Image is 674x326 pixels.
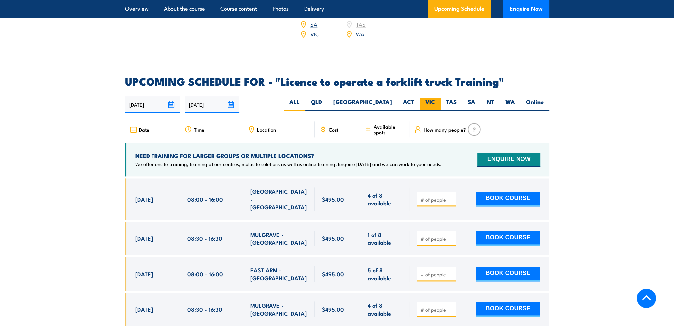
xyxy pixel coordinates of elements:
span: How many people? [423,127,466,132]
span: $495.00 [322,270,344,278]
input: # of people [420,306,454,313]
span: 4 of 8 available [367,301,402,317]
label: SA [462,98,481,111]
a: VIC [310,30,319,38]
span: Cost [329,127,338,132]
button: BOOK COURSE [476,302,540,317]
span: Available spots [373,124,405,135]
span: Time [194,127,204,132]
span: $495.00 [322,305,344,313]
span: 08:30 - 16:30 [187,234,222,242]
span: 5 of 8 available [367,266,402,282]
input: To date [185,96,239,113]
label: [GEOGRAPHIC_DATA] [328,98,398,111]
h2: UPCOMING SCHEDULE FOR - "Licence to operate a forklift truck Training" [125,76,549,86]
label: TAS [441,98,462,111]
button: BOOK COURSE [476,192,540,206]
span: MULGRAVE - [GEOGRAPHIC_DATA] [250,301,307,317]
input: # of people [420,271,454,278]
label: ACT [398,98,420,111]
span: 08:00 - 16:00 [187,195,223,203]
h4: NEED TRAINING FOR LARGER GROUPS OR MULTIPLE LOCATIONS? [135,152,442,159]
label: VIC [420,98,441,111]
span: 4 of 8 available [367,191,402,207]
span: [DATE] [135,195,153,203]
span: 08:30 - 16:30 [187,305,222,313]
button: BOOK COURSE [476,267,540,281]
label: QLD [305,98,328,111]
label: Online [521,98,549,111]
span: $495.00 [322,195,344,203]
input: # of people [420,235,454,242]
span: [DATE] [135,270,153,278]
label: ALL [284,98,305,111]
button: BOOK COURSE [476,231,540,246]
span: 08:00 - 16:00 [187,270,223,278]
span: [DATE] [135,234,153,242]
span: MULGRAVE - [GEOGRAPHIC_DATA] [250,231,307,246]
span: [GEOGRAPHIC_DATA] - [GEOGRAPHIC_DATA] [250,187,307,211]
span: Date [139,127,149,132]
span: Location [257,127,276,132]
a: WA [356,30,364,38]
span: 1 of 8 available [367,231,402,246]
input: # of people [420,196,454,203]
p: We offer onsite training, training at our centres, multisite solutions as well as online training... [135,161,442,167]
label: WA [500,98,521,111]
span: EAST ARM - [GEOGRAPHIC_DATA] [250,266,307,282]
span: [DATE] [135,305,153,313]
input: From date [125,96,180,113]
a: SA [310,20,317,28]
span: $495.00 [322,234,344,242]
button: ENQUIRE NOW [477,153,540,167]
label: NT [481,98,500,111]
